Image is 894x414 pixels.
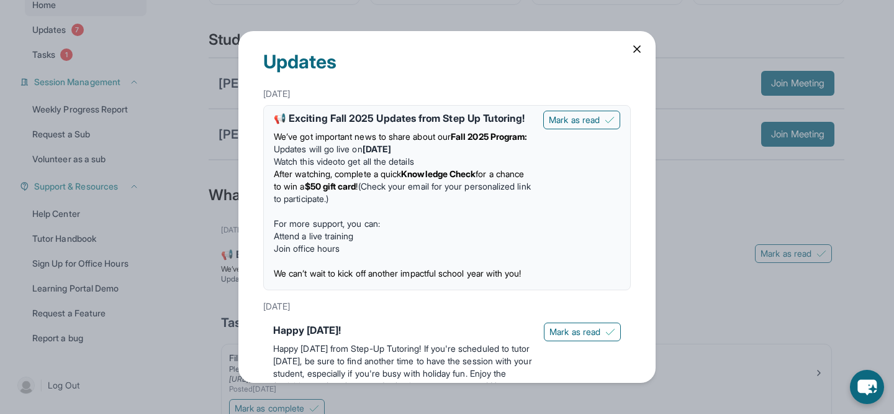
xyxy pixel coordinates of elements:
div: [DATE] [263,83,631,105]
img: Mark as read [605,327,615,337]
strong: $50 gift card [305,181,356,191]
span: Mark as read [549,114,600,126]
li: (Check your email for your personalized link to participate.) [274,168,533,205]
a: Watch this video [274,156,338,167]
strong: Knowledge Check [401,168,476,179]
div: Happy [DATE]! [273,323,534,338]
button: chat-button [850,370,884,404]
strong: Fall 2025 Program: [451,131,527,142]
div: 📢 Exciting Fall 2025 Updates from Step Up Tutoring! [274,111,533,126]
span: Mark as read [549,326,600,338]
a: Join office hours [274,243,340,254]
button: Mark as read [543,111,620,129]
span: After watching, complete a quick [274,168,401,179]
img: Mark as read [605,115,615,125]
a: Attend a live training [274,231,354,241]
li: Updates will go live on [274,143,533,155]
span: We’ve got important news to share about our [274,131,451,142]
li: to get all the details [274,155,533,168]
div: Updates [263,30,631,83]
span: ! [356,181,358,191]
strong: [DATE] [363,144,391,154]
span: We can’t wait to kick off another impactful school year with you! [274,268,521,278]
button: Mark as read [544,323,621,341]
div: [DATE] [263,295,631,318]
p: For more support, you can: [274,218,533,230]
p: Happy [DATE] from Step-Up Tutoring! If you're scheduled to tutor [DATE], be sure to find another ... [273,343,534,405]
